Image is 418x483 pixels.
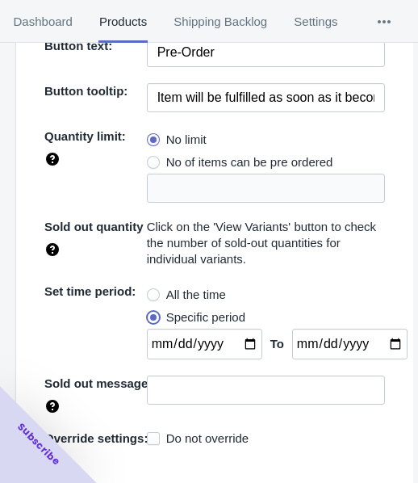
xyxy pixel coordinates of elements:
span: Dashboard [13,1,73,43]
span: Products [98,1,147,43]
span: Quantity limit: [44,129,126,143]
span: Shipping Backlog [173,1,268,43]
span: Specific period [166,309,245,325]
span: Set time period: [44,284,136,298]
button: More tabs [351,1,417,43]
span: No limit [166,132,207,148]
span: Sold out message: [44,376,152,390]
span: No of items can be pre ordered [166,154,333,170]
span: Button text: [44,39,112,52]
span: Do not override [166,430,249,447]
span: Button tooltip: [44,84,127,98]
span: Subscribe [15,420,63,468]
span: All the time [166,287,226,303]
span: Sold out quantity [44,220,143,233]
span: Settings [294,1,338,43]
span: Click on the 'View Variants' button to check the number of sold-out quantities for individual var... [147,220,377,266]
span: To [270,337,284,351]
